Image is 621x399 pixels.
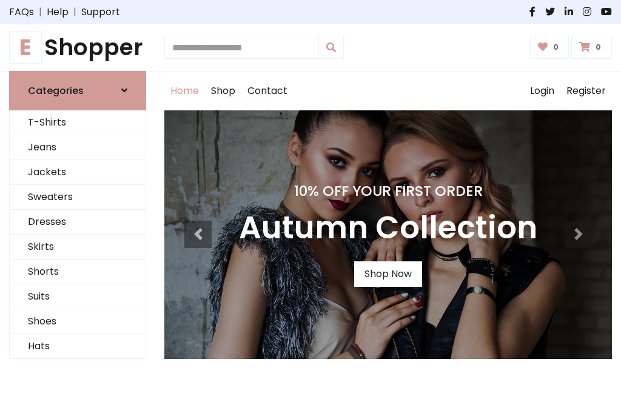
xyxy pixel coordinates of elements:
a: Skirts [10,235,146,260]
a: Home [164,72,205,110]
a: Suits [10,284,146,309]
a: Shoes [10,309,146,334]
span: 0 [592,42,604,53]
h4: 10% Off Your First Order [239,183,537,199]
span: 0 [550,42,562,53]
a: Jackets [10,160,146,185]
span: | [69,5,81,19]
a: Help [47,5,69,19]
a: Register [560,72,612,110]
a: FAQs [9,5,34,19]
h3: Autumn Collection [239,209,537,247]
a: Sweaters [10,185,146,210]
a: Shop Now [354,261,422,287]
a: EShopper [9,34,146,61]
h6: Categories [28,85,84,96]
span: E [9,31,42,64]
a: 0 [530,36,569,59]
a: Contact [241,72,294,110]
a: Hats [10,334,146,359]
span: | [34,5,47,19]
a: 0 [571,36,612,59]
a: Shop [205,72,241,110]
h1: Shopper [9,34,146,61]
a: Shorts [10,260,146,284]
a: Dresses [10,210,146,235]
a: T-Shirts [10,110,146,135]
a: Categories [9,71,146,110]
a: Support [81,5,120,19]
a: Jeans [10,135,146,160]
a: Login [524,72,560,110]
